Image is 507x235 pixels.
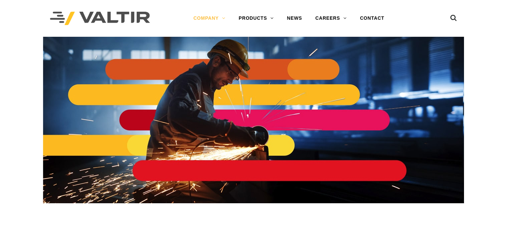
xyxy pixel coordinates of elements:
[309,12,353,25] a: CAREERS
[50,12,150,25] img: Valtir
[232,12,280,25] a: PRODUCTS
[353,12,391,25] a: CONTACT
[187,12,232,25] a: COMPANY
[280,12,309,25] a: NEWS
